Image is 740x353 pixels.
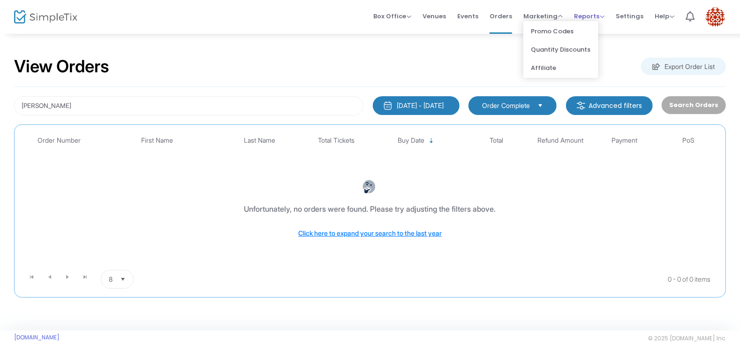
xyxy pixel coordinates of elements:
img: monthly [383,101,393,110]
span: Reports [574,12,604,21]
li: Promo Codes [523,22,598,40]
span: Marketing [523,12,563,21]
m-button: Advanced filters [566,96,653,115]
th: Total [464,130,529,152]
span: Settings [616,4,643,28]
span: Order Number [38,137,81,145]
img: filter [576,101,586,110]
button: [DATE] - [DATE] [373,96,460,115]
span: Payment [612,137,637,145]
span: PoS [683,137,695,145]
th: Total Tickets [304,130,369,152]
button: Select [116,270,129,288]
img: face-thinking.png [362,180,376,194]
span: Buy Date [398,137,424,145]
div: Unfortunately, no orders were found. Please try adjusting the filters above. [244,203,496,215]
span: Help [655,12,674,21]
input: Search by name, email, phone, order number, ip address, or last 4 digits of card [14,96,363,115]
span: Events [457,4,478,28]
span: Orders [490,4,512,28]
div: Data table [19,130,721,266]
span: Venues [423,4,446,28]
span: 8 [109,275,113,284]
button: Select [534,100,547,111]
h2: View Orders [14,56,109,77]
span: Sortable [428,137,435,145]
span: Last Name [244,137,275,145]
span: First Name [141,137,173,145]
a: [DOMAIN_NAME] [14,334,60,341]
th: Refund Amount [529,130,593,152]
li: Affiliate [523,59,598,77]
span: Order Complete [482,101,530,110]
div: [DATE] - [DATE] [397,101,444,110]
span: Box Office [373,12,411,21]
span: © 2025 [DOMAIN_NAME] Inc. [648,335,726,342]
span: Click here to expand your search to the last year [298,229,442,237]
kendo-pager-info: 0 - 0 of 0 items [227,270,710,289]
li: Quantity Discounts [523,40,598,59]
